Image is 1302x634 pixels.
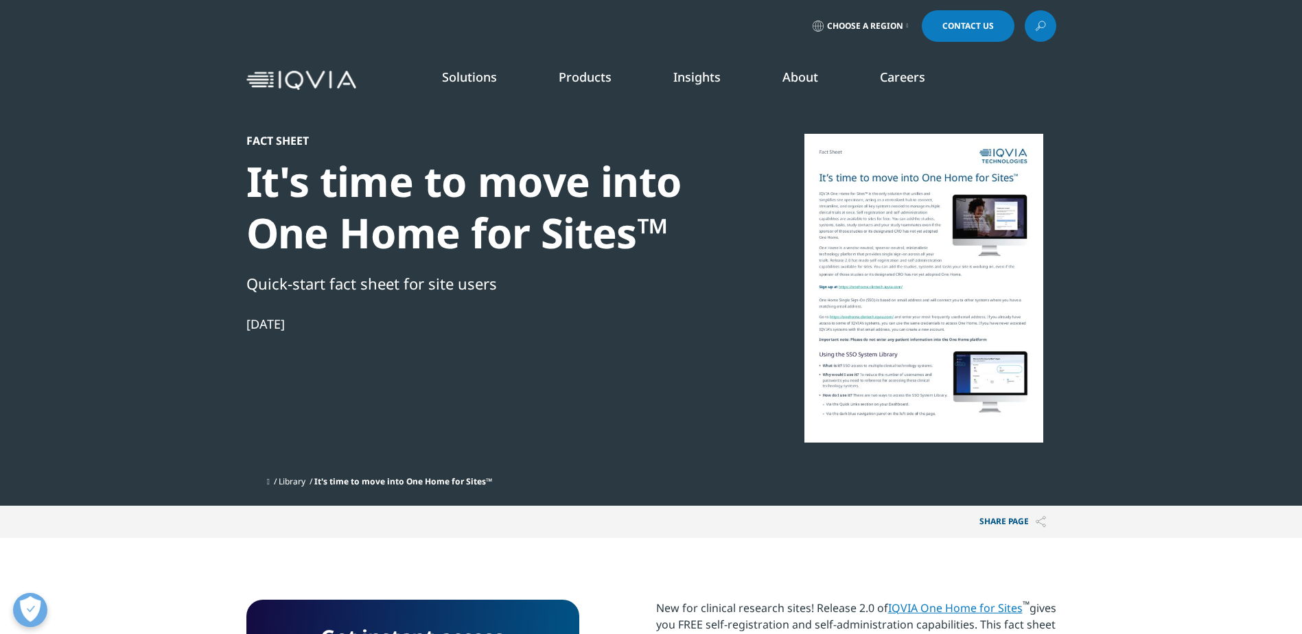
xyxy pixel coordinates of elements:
div: Quick-start fact sheet for site users [246,272,717,295]
a: About [782,69,818,85]
a: Insights [673,69,721,85]
button: Share PAGEShare PAGE [969,506,1056,538]
div: [DATE] [246,316,717,332]
a: Products [559,69,612,85]
a: IQVIA One Home for Sites [888,600,1023,615]
img: IQVIA Healthcare Information Technology and Pharma Clinical Research Company [246,71,356,91]
sup: ™ [1023,598,1030,611]
a: Contact Us [922,10,1014,42]
span: Choose a Region [827,21,903,32]
button: Open Preferences [13,593,47,627]
p: Share PAGE [969,506,1056,538]
a: Solutions [442,69,497,85]
a: Library [279,475,305,487]
div: Fact Sheet [246,134,717,148]
img: Share PAGE [1036,516,1046,528]
div: It's time to move into One Home for Sites™ [246,156,717,259]
span: It's time to move into One Home for Sites™ [314,475,492,487]
a: Careers [880,69,925,85]
nav: Primary [362,48,1056,113]
span: Contact Us [942,22,994,30]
